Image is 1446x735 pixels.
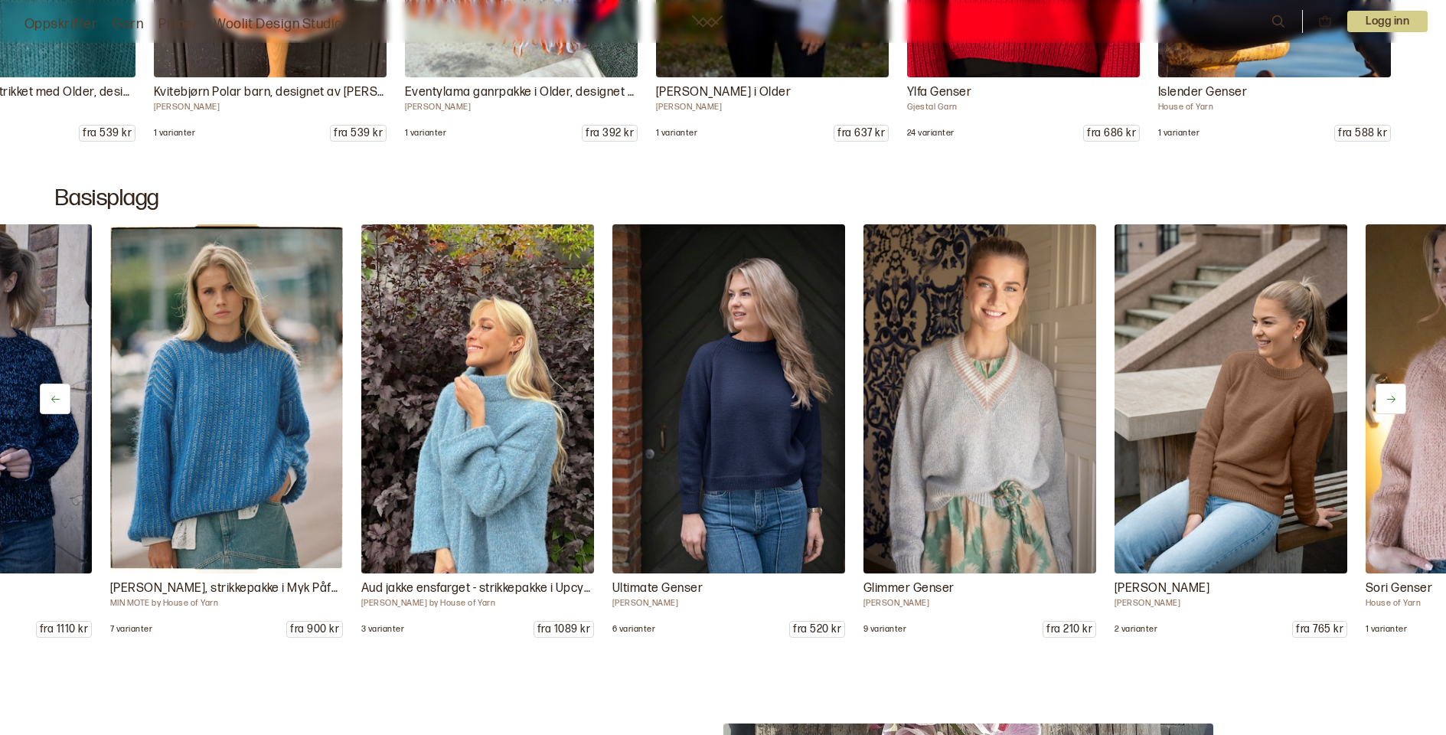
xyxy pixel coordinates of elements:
p: [PERSON_NAME] [1115,598,1347,609]
p: [PERSON_NAME] by House of Yarn [361,598,594,609]
a: Mari Kalberg Skjæveland DG 446 - 01 Vi har heldigital oppskrift og garnpakke til Ameli Genser fra... [1115,224,1347,638]
p: [PERSON_NAME] [154,102,387,113]
button: User dropdown [1347,11,1428,32]
p: [PERSON_NAME] [612,598,845,609]
p: 1 varianter [1158,128,1200,139]
a: Garn [113,14,143,35]
a: Pinner [158,14,198,35]
p: fra 588 kr [1335,126,1390,141]
p: 6 varianter [612,624,655,635]
img: Mari Kalberg Skjæveland DG 446 - 01 Vi har heldigital oppskrift og garnpakke til Ameli Genser fra... [1115,224,1347,573]
p: 1 varianter [656,128,697,139]
img: MIN MOTE by House of Yarn MM 01 - 01 Oppskrift, strikkepakke eller få Toni-gesern strikket etter ... [110,224,343,573]
img: Ane Kydland Thomassen GG 320 - 06A-I Vi har oppskrift og garnpakke til Glimmer Genser fra House o... [863,224,1096,573]
a: Ane Kydland Thomassen DG 468 - 11A-F Vi har oppskrift og garnpakke til Ultimate Genser fra House ... [612,224,845,638]
a: Woolit Design Studio [214,14,343,35]
p: [PERSON_NAME] [863,598,1096,609]
p: 9 varianter [863,624,906,635]
p: fra 637 kr [834,126,888,141]
p: House of Yarn [1158,102,1391,113]
p: 1 varianter [1366,624,1407,635]
p: Glimmer Genser [863,580,1096,598]
p: fra 900 kr [287,622,342,637]
p: Kvitebjørn Polar barn, designet av [PERSON_NAME] garnpakke i [PERSON_NAME] [154,83,387,102]
p: [PERSON_NAME] [656,102,889,113]
p: fra 1110 kr [37,622,91,637]
p: 1 varianter [405,128,446,139]
p: Islender Genser [1158,83,1391,102]
p: [PERSON_NAME] [1115,580,1347,598]
p: 2 varianter [1115,624,1157,635]
p: fra 686 kr [1084,126,1139,141]
p: Eventylama ganrpakke i Older, designet av [PERSON_NAME] [405,83,638,102]
p: fra 392 kr [583,126,637,141]
h2: Basisplagg [55,185,1391,212]
p: [PERSON_NAME] [405,102,638,113]
p: fra 539 kr [80,126,135,141]
p: 3 varianter [361,624,404,635]
a: Ane Kydland Thomassen GG 320 - 06A-I Vi har oppskrift og garnpakke til Glimmer Genser fra House o... [863,224,1096,638]
p: Gjestal Garn [907,102,1140,113]
p: Ylfa Genser [907,83,1140,102]
img: Øyunn Krogh by House of Yarn ØK 05-01D Heldigital oppskrift og Garnpakke til populære Aud jakke f... [361,224,594,573]
a: Woolit [692,15,723,28]
p: Logg inn [1347,11,1428,32]
p: fra 765 kr [1293,622,1346,637]
p: 7 varianter [110,624,152,635]
p: [PERSON_NAME], strikkepakke i Myk Påfugl og Sterk [110,580,343,598]
p: fra 539 kr [331,126,386,141]
p: fra 520 kr [790,622,844,637]
p: MIN MOTE by House of Yarn [110,598,343,609]
a: Øyunn Krogh by House of Yarn ØK 05-01D Heldigital oppskrift og Garnpakke til populære Aud jakke f... [361,224,594,638]
p: fra 1089 kr [534,622,593,637]
img: Ane Kydland Thomassen DG 468 - 11A-F Vi har oppskrift og garnpakke til Ultimate Genser fra House ... [612,224,845,573]
p: fra 210 kr [1043,622,1095,637]
p: [PERSON_NAME] i Older [656,83,889,102]
p: 1 varianter [154,128,195,139]
a: Oppskrifter [24,14,97,35]
p: Aud jakke ensfarget - strikkepakke i Upcycle Faerytale fra Du store Alpakka [361,580,594,598]
a: MIN MOTE by House of Yarn MM 01 - 01 Oppskrift, strikkepakke eller få Toni-gesern strikket etter ... [110,224,343,638]
p: 24 varianter [907,128,955,139]
p: Ultimate Genser [612,580,845,598]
